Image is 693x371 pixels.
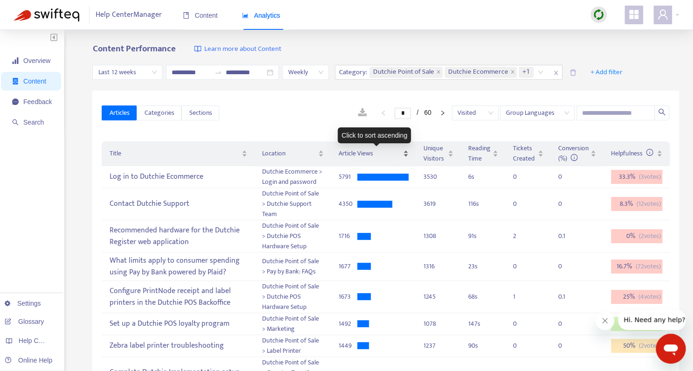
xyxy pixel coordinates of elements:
[12,78,19,84] span: container
[636,199,660,209] span: ( 12 votes)
[416,141,461,166] th: Unique Visitors
[109,169,247,185] div: Log in to Dutchie Ecommerce
[12,57,19,64] span: signal
[611,229,662,243] div: 0 %
[558,341,577,351] div: 0
[423,231,453,241] div: 1308
[656,334,686,364] iframe: Button to launch messaging window
[12,119,19,126] span: search
[522,67,530,78] span: +1
[109,148,239,159] span: Title
[468,261,498,272] div: 23 s
[5,357,52,364] a: Online Help
[109,338,247,353] div: Zebra label printer troubleshooting
[440,110,445,116] span: right
[423,292,453,302] div: 1245
[558,319,577,329] div: 0
[611,170,662,184] div: 33.3 %
[457,106,493,120] span: Visited
[558,143,589,164] span: Conversion (%)
[468,341,498,351] div: 90 s
[255,166,331,188] td: Dutchie Ecommerce > Login and password
[611,339,662,353] div: 50 %
[558,199,577,209] div: 0
[506,141,551,166] th: Tickets Created
[204,44,281,55] span: Learn more about Content
[611,197,662,211] div: 8.3 %
[339,319,357,329] div: 1492
[109,253,247,280] div: What limits apply to consumer spending using Pay by Bank powered by Plaid?
[611,148,653,159] span: Helpfulness
[189,108,212,118] span: Sections
[255,281,331,313] td: Dutchie Point of Sale > Dutchie POS Hardware Setup
[376,107,391,119] li: Previous Page
[550,67,562,78] span: close
[611,290,662,304] div: 25 %
[510,70,515,75] span: close
[468,172,498,182] div: 6 s
[423,143,446,164] span: Unique Visitors
[435,107,450,119] li: Next Page
[19,337,57,344] span: Help Centers
[558,261,577,272] div: 0
[255,220,331,252] td: Dutchie Point of Sale > Dutchie POS Hardware Setup
[5,300,41,307] a: Settings
[513,172,532,182] div: 0
[638,172,660,182] span: ( 3 votes)
[183,12,189,19] span: book
[381,110,386,116] span: left
[513,231,532,241] div: 2
[373,67,434,78] span: Dutchie Point of Sale
[468,199,498,209] div: 116 s
[109,223,247,250] div: Recommended hardware for the Dutchie Register web application
[558,292,577,302] div: 0.1
[102,141,254,166] th: Title
[339,172,357,182] div: 5791
[5,318,44,325] a: Glossary
[242,12,249,19] span: area-chart
[255,252,331,281] td: Dutchie Point of Sale > Pay by Bank: FAQs
[448,67,508,78] span: Dutchie Ecommerce
[638,231,660,241] span: ( 2 votes)
[215,69,222,76] span: swap-right
[23,119,44,126] span: Search
[657,9,668,20] span: user
[423,199,453,209] div: 3619
[423,341,453,351] div: 1237
[638,341,660,351] span: ( 2 votes)
[635,261,660,272] span: ( 72 votes)
[611,259,662,273] div: 16.7 %
[339,292,357,302] div: 1673
[12,98,19,105] span: message
[423,261,453,272] div: 1316
[376,107,391,119] button: left
[395,107,431,119] li: 1/60
[255,141,331,166] th: Location
[444,67,517,78] span: Dutchie Ecommerce
[558,172,577,182] div: 0
[255,335,331,357] td: Dutchie Point of Sale > Label Printer
[109,108,129,118] span: Articles
[215,69,222,76] span: to
[339,148,401,159] span: Article Views
[513,143,536,164] span: Tickets Created
[339,261,357,272] div: 1677
[339,341,357,351] div: 1449
[513,341,532,351] div: 0
[513,292,532,302] div: 1
[513,261,532,272] div: 0
[255,188,331,220] td: Dutchie Point of Sale > Dutchie Support Team
[513,199,532,209] div: 0
[596,311,614,330] iframe: Close message
[583,65,630,80] button: + Add filter
[435,107,450,119] button: right
[288,65,323,79] span: Weekly
[339,199,357,209] div: 4350
[194,44,281,55] a: Learn more about Content
[423,172,453,182] div: 3530
[468,292,498,302] div: 68 s
[461,141,506,166] th: Reading Time
[423,319,453,329] div: 1078
[569,69,576,76] span: delete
